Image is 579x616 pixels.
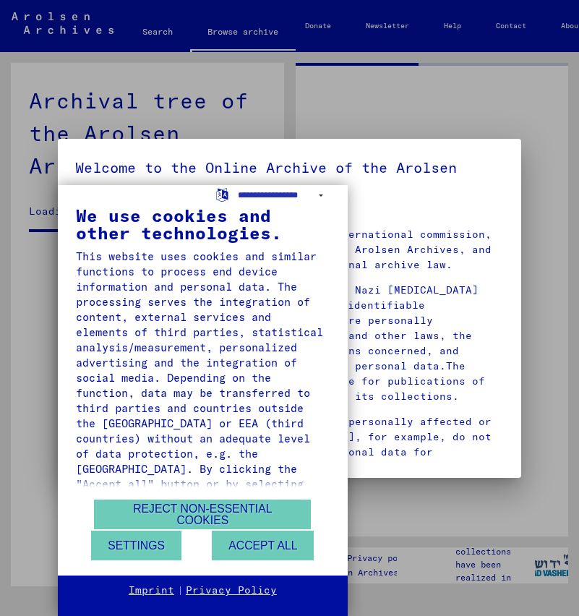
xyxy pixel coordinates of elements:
button: Settings [91,531,181,560]
button: Accept all [212,531,314,560]
a: Privacy Policy [186,583,277,598]
a: Imprint [129,583,174,598]
div: We use cookies and other technologies. [76,207,330,241]
div: This website uses cookies and similar functions to process end device information and personal da... [76,249,330,583]
button: Reject non-essential cookies [94,500,311,529]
